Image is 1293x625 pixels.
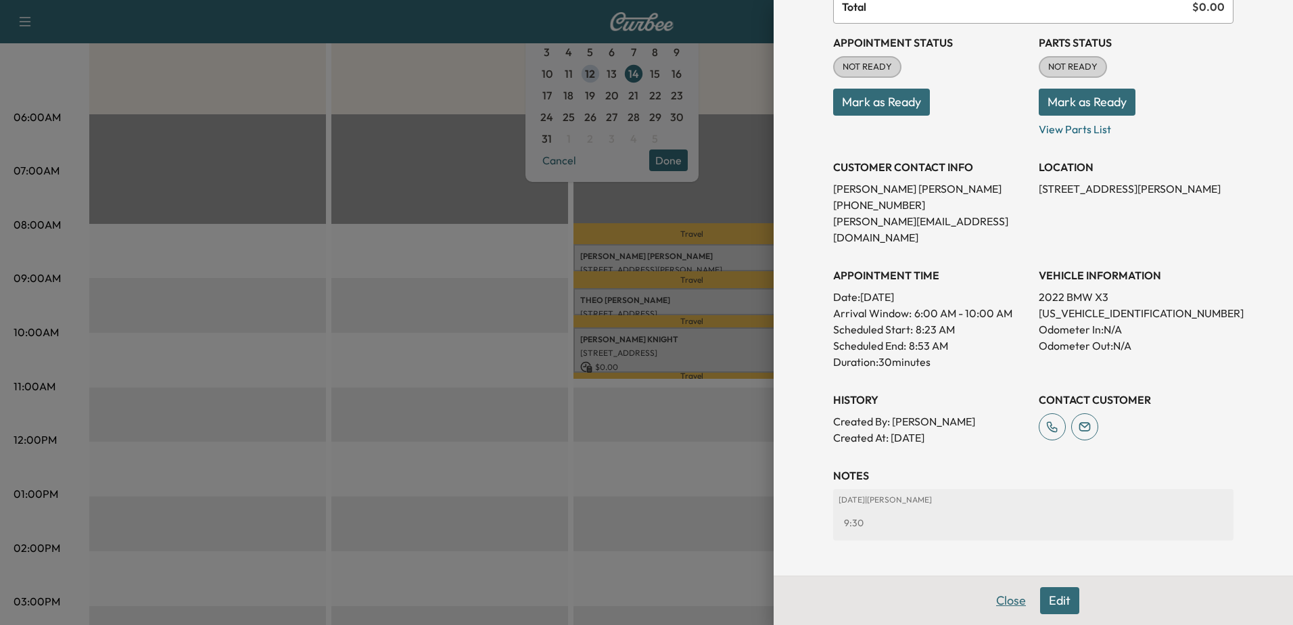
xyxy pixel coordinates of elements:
[987,587,1035,614] button: Close
[834,60,900,74] span: NOT READY
[1039,34,1233,51] h3: Parts Status
[1039,321,1233,338] p: Odometer In: N/A
[833,392,1028,408] h3: History
[1039,392,1233,408] h3: CONTACT CUSTOMER
[833,197,1028,213] p: [PHONE_NUMBER]
[833,89,930,116] button: Mark as Ready
[833,467,1233,484] h3: NOTES
[1039,267,1233,283] h3: VEHICLE INFORMATION
[839,494,1228,505] p: [DATE] | [PERSON_NAME]
[914,305,1012,321] span: 6:00 AM - 10:00 AM
[1039,289,1233,305] p: 2022 BMW X3
[833,159,1028,175] h3: CUSTOMER CONTACT INFO
[833,289,1028,305] p: Date: [DATE]
[909,338,948,354] p: 8:53 AM
[1039,305,1233,321] p: [US_VEHICLE_IDENTIFICATION_NUMBER]
[1039,116,1233,137] p: View Parts List
[833,430,1028,446] p: Created At : [DATE]
[916,321,955,338] p: 8:23 AM
[833,181,1028,197] p: [PERSON_NAME] [PERSON_NAME]
[833,573,1233,586] h3: Repair Order number
[833,213,1028,246] p: [PERSON_NAME][EMAIL_ADDRESS][DOMAIN_NAME]
[1039,181,1233,197] p: [STREET_ADDRESS][PERSON_NAME]
[1040,587,1079,614] button: Edit
[833,267,1028,283] h3: APPOINTMENT TIME
[1039,338,1233,354] p: Odometer Out: N/A
[833,321,913,338] p: Scheduled Start:
[833,413,1028,430] p: Created By : [PERSON_NAME]
[839,511,1228,535] div: 9:30
[833,354,1028,370] p: Duration: 30 minutes
[833,338,906,354] p: Scheduled End:
[1039,159,1233,175] h3: LOCATION
[833,305,1028,321] p: Arrival Window:
[833,34,1028,51] h3: Appointment Status
[1040,60,1106,74] span: NOT READY
[1039,89,1135,116] button: Mark as Ready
